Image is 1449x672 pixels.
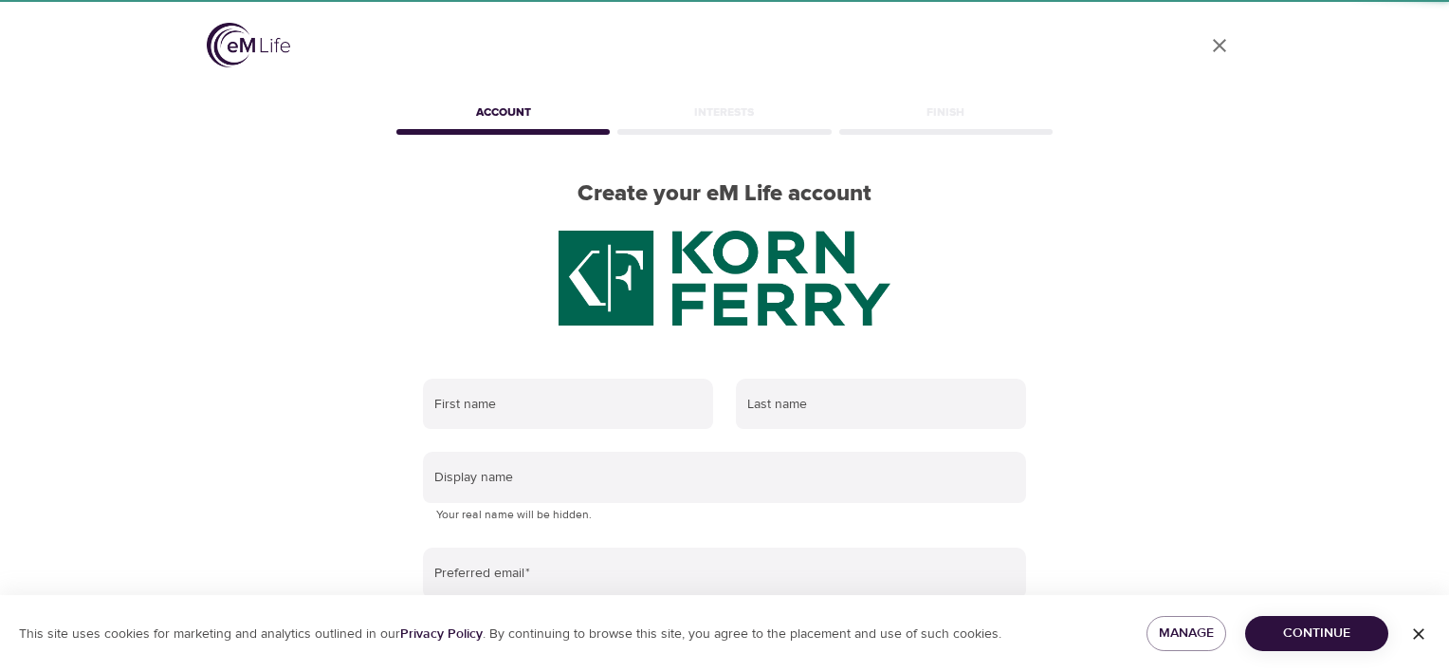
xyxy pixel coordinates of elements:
[393,180,1056,208] h2: Create your eM Life account
[1197,23,1242,68] a: close
[559,231,890,326] img: KF%20green%20logo%202.20.2025.png
[1245,616,1388,651] button: Continue
[436,506,1013,525] p: Your real name will be hidden.
[400,625,483,643] a: Privacy Policy
[1146,616,1225,651] button: Manage
[207,23,290,67] img: logo
[1260,622,1373,645] span: Continue
[1162,622,1210,645] span: Manage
